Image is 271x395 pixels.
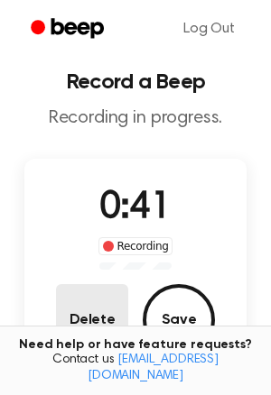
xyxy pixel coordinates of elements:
a: [EMAIL_ADDRESS][DOMAIN_NAME] [88,354,219,382]
span: Contact us [11,353,260,384]
a: Beep [18,12,120,47]
a: Log Out [165,7,253,51]
span: 0:41 [99,189,172,227]
button: Delete Audio Record [56,284,128,356]
p: Recording in progress. [14,107,257,130]
button: Save Audio Record [143,284,215,356]
div: Recording [98,237,173,255]
h1: Record a Beep [14,71,257,93]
